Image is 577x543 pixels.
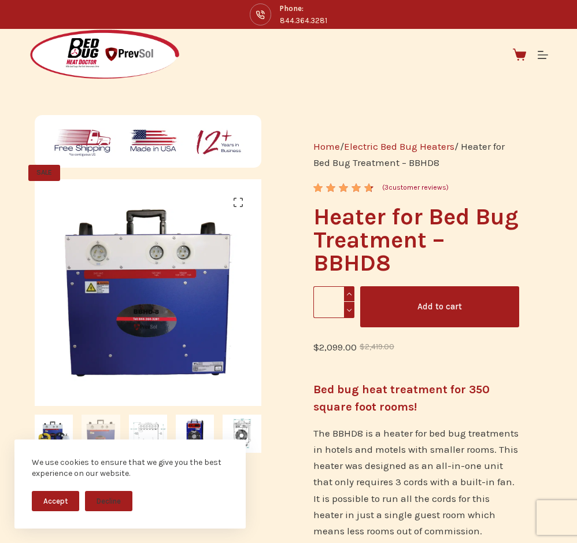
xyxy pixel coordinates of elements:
img: Front of the BBHD8 Bed Bug Heater [35,179,262,406]
img: BBHD8 Heater for Bed Bug Treatment - full package [35,415,73,453]
button: Add to cart [360,286,519,327]
a: (3customer reviews) [382,182,449,194]
strong: Bed bug heat treatment for 350 square foot rooms! [313,383,490,413]
a: Front of the BBHD8 Bed Bug Heater [35,286,262,297]
div: Rated 4.67 out of 5 [313,183,375,192]
img: Prevsol/Bed Bug Heat Doctor [29,29,180,80]
span: Rated out of 5 based on customer ratings [313,183,371,263]
img: Front side dimensions of the BBHD8 electric heater [129,415,167,453]
a: View full-screen image gallery [227,191,250,214]
span: $ [313,341,319,353]
span: Phone: [280,2,327,14]
img: BBHD8 side view of the built in fan [176,415,214,453]
span: $ [360,342,365,351]
span: 3 [384,183,389,191]
button: Accept [32,491,79,511]
a: Electric Bed Bug Heaters [344,141,454,152]
input: Product quantity [313,286,354,318]
button: Menu [538,50,548,60]
a: Home [313,141,340,152]
button: Decline [85,491,132,511]
a: 844.364.3281 [280,16,327,25]
span: 3 [313,183,321,201]
p: The BBHD8 is a heater for bed bug treatments in hotels and motels with smaller rooms. This heater... [313,425,519,538]
img: BBHD8 heater side view dimensions [223,415,261,453]
span: SALE [28,165,60,181]
bdi: 2,099.00 [313,341,357,353]
img: Front of the BBHD8 Bed Bug Heater [82,415,120,453]
h1: Heater for Bed Bug Treatment – BBHD8 [313,205,519,275]
nav: Breadcrumb [313,138,519,171]
div: We use cookies to ensure that we give you the best experience on our website. [32,457,228,479]
bdi: 2,419.00 [360,342,394,351]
